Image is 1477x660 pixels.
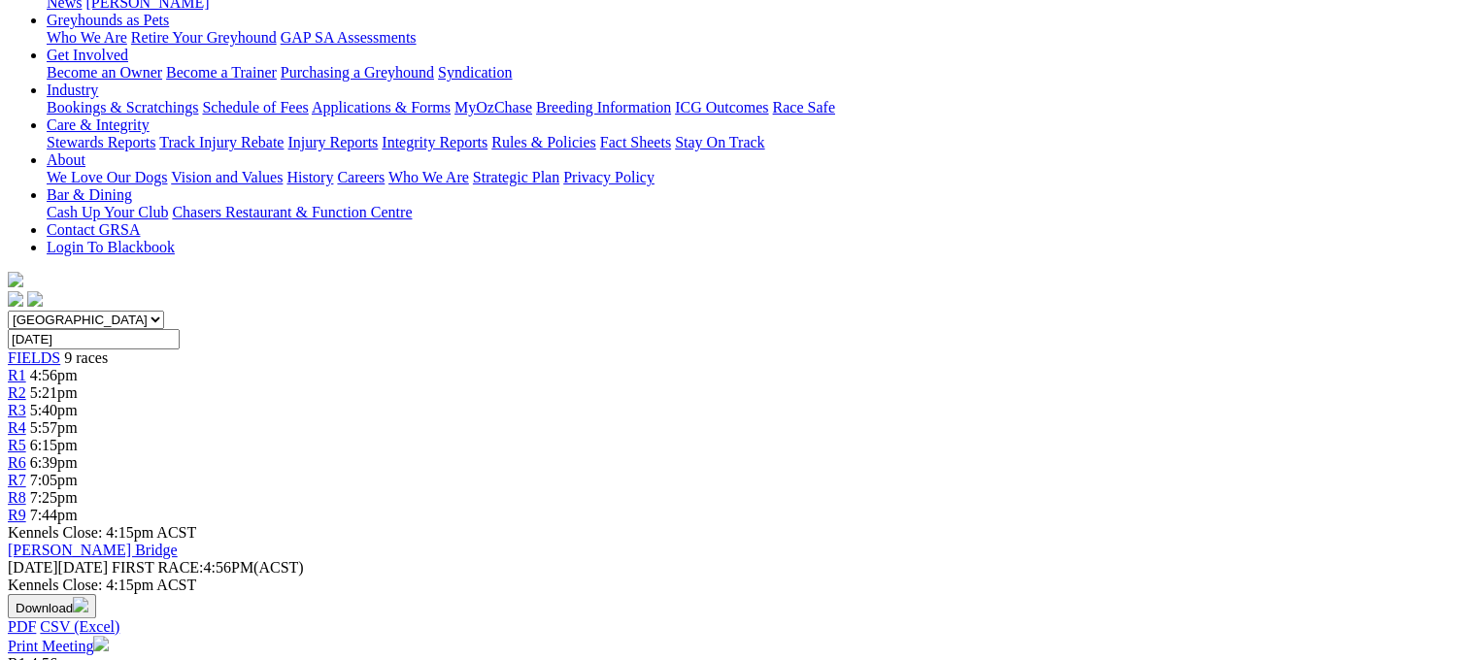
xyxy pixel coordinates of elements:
a: R2 [8,384,26,401]
div: Care & Integrity [47,134,1469,151]
div: Kennels Close: 4:15pm ACST [8,577,1469,594]
a: Contact GRSA [47,221,140,238]
a: Retire Your Greyhound [131,29,277,46]
img: facebook.svg [8,291,23,307]
a: Greyhounds as Pets [47,12,169,28]
a: We Love Our Dogs [47,169,167,185]
a: Get Involved [47,47,128,63]
span: 6:39pm [30,454,78,471]
div: Industry [47,99,1469,116]
div: Get Involved [47,64,1469,82]
a: [PERSON_NAME] Bridge [8,542,178,558]
a: Strategic Plan [473,169,559,185]
a: Stay On Track [675,134,764,150]
a: R6 [8,454,26,471]
a: History [286,169,333,185]
a: Race Safe [772,99,834,115]
span: [DATE] [8,559,108,576]
img: download.svg [73,597,88,612]
span: 7:44pm [30,507,78,523]
a: Privacy Policy [563,169,655,185]
a: Breeding Information [536,99,671,115]
span: 9 races [64,349,108,366]
a: Bookings & Scratchings [47,99,198,115]
a: Cash Up Your Club [47,204,168,220]
a: Login To Blackbook [47,239,175,255]
span: 4:56pm [30,367,78,383]
a: Track Injury Rebate [159,134,284,150]
a: R1 [8,367,26,383]
a: Careers [337,169,385,185]
div: Download [8,618,1469,636]
a: Fact Sheets [600,134,671,150]
span: 4:56PM(ACST) [112,559,304,576]
a: R3 [8,402,26,418]
a: Who We Are [47,29,127,46]
a: Bar & Dining [47,186,132,203]
a: Print Meeting [8,638,109,654]
a: Injury Reports [287,134,378,150]
a: Care & Integrity [47,116,150,133]
a: R4 [8,419,26,436]
a: Integrity Reports [382,134,487,150]
a: Purchasing a Greyhound [281,64,434,81]
img: twitter.svg [27,291,43,307]
span: Kennels Close: 4:15pm ACST [8,524,196,541]
a: Become an Owner [47,64,162,81]
button: Download [8,594,96,618]
a: MyOzChase [454,99,532,115]
span: 5:21pm [30,384,78,401]
a: Stewards Reports [47,134,155,150]
span: [DATE] [8,559,58,576]
a: About [47,151,85,168]
a: Syndication [438,64,512,81]
a: R5 [8,437,26,453]
a: Become a Trainer [166,64,277,81]
img: printer.svg [93,636,109,651]
a: CSV (Excel) [40,618,119,635]
input: Select date [8,329,180,349]
a: PDF [8,618,36,635]
a: GAP SA Assessments [281,29,417,46]
img: logo-grsa-white.png [8,272,23,287]
a: Schedule of Fees [202,99,308,115]
a: R7 [8,472,26,488]
span: FIRST RACE: [112,559,203,576]
span: 5:40pm [30,402,78,418]
span: 7:05pm [30,472,78,488]
span: 6:15pm [30,437,78,453]
a: R8 [8,489,26,506]
a: FIELDS [8,349,60,366]
div: Bar & Dining [47,204,1469,221]
a: Vision and Values [171,169,283,185]
div: About [47,169,1469,186]
span: 7:25pm [30,489,78,506]
a: Who We Are [388,169,469,185]
a: Industry [47,82,98,98]
div: Greyhounds as Pets [47,29,1469,47]
a: R9 [8,507,26,523]
span: 5:57pm [30,419,78,436]
a: Chasers Restaurant & Function Centre [172,204,412,220]
a: Applications & Forms [312,99,451,115]
a: Rules & Policies [491,134,596,150]
a: ICG Outcomes [675,99,768,115]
